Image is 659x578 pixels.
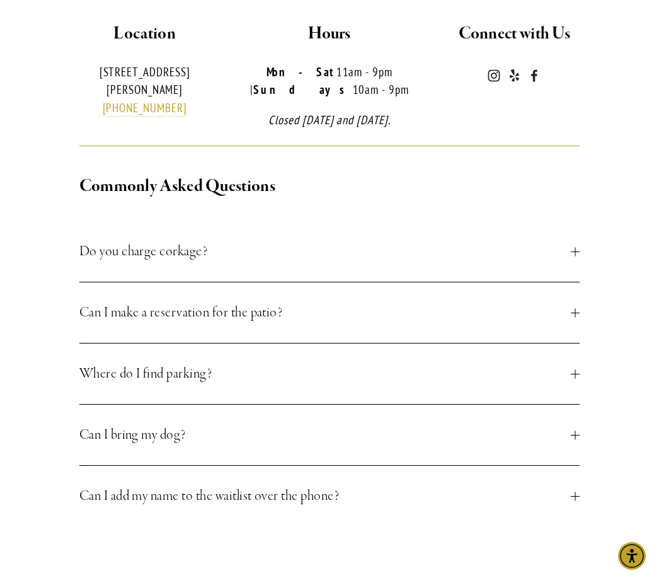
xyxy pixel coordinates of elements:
[79,221,580,282] button: Do you charge corkage?
[488,69,500,82] a: Instagram
[79,173,580,200] h2: Commonly Asked Questions
[103,100,187,117] a: [PHONE_NUMBER]
[79,424,571,446] span: Can I bring my dog?
[79,282,580,343] button: Can I make a reservation for the patio?
[508,69,520,82] a: Yelp
[63,63,226,117] p: [STREET_ADDRESS][PERSON_NAME]
[79,362,571,385] span: Where do I find parking?
[79,240,571,263] span: Do you charge corkage?
[433,21,596,47] h2: Connect with Us
[79,301,571,324] span: Can I make a reservation for the patio?
[528,69,541,82] a: Novo Restaurant and Lounge
[248,63,411,99] p: 11am - 9pm | 10am - 9pm
[268,112,391,127] em: Closed [DATE] and [DATE].
[248,21,411,47] h2: Hours
[253,82,353,97] strong: Sundays
[618,542,646,570] div: Accessibility Menu
[79,485,571,507] span: Can I add my name to the waitlist over the phone?
[79,405,580,465] button: Can I bring my dog?
[63,21,226,47] h2: Location
[79,466,580,526] button: Can I add my name to the waitlist over the phone?
[79,344,580,404] button: Where do I find parking?
[266,64,336,79] strong: Mon-Sat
